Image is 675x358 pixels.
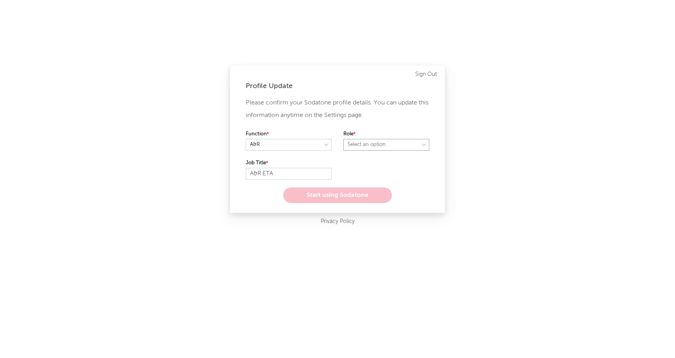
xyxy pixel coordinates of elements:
[246,158,332,168] label: Job Title
[283,187,392,203] button: Start using Sodatone
[415,70,437,79] a: Sign Out
[321,217,355,227] a: Privacy Policy
[343,130,429,139] label: Role
[246,81,429,91] div: Profile Update
[246,97,429,122] p: Please confirm your Sodatone profile details. You can update this information anytime on the Sett...
[246,130,332,139] label: Function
